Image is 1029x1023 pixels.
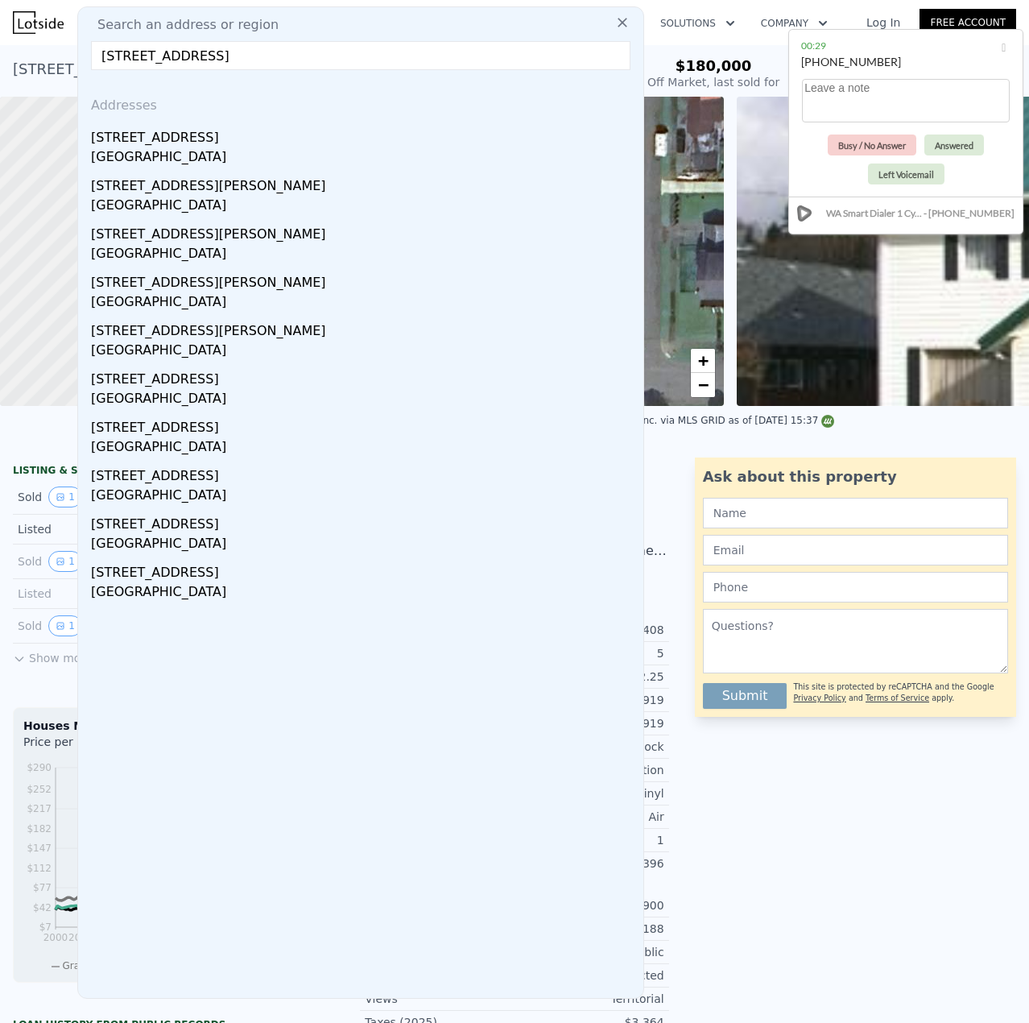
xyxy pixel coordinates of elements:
[91,534,637,557] div: [GEOGRAPHIC_DATA]
[13,644,134,666] button: Show more history
[18,551,155,572] div: Sold
[27,843,52,854] tspan: $147
[91,557,637,582] div: [STREET_ADDRESS]
[514,739,664,755] div: Post & Block
[68,932,93,943] tspan: 2002
[91,218,637,244] div: [STREET_ADDRESS][PERSON_NAME]
[691,373,715,397] a: Zoom out
[33,902,52,913] tspan: $42
[91,437,637,460] div: [GEOGRAPHIC_DATA]
[793,677,1008,709] div: This site is protected by reCAPTCHA and the Google and apply.
[33,882,52,893] tspan: $77
[91,122,637,147] div: [STREET_ADDRESS]
[698,375,709,395] span: −
[91,389,637,412] div: [GEOGRAPHIC_DATA]
[703,498,1008,528] input: Name
[13,464,321,480] div: LISTING & SALE HISTORY
[18,487,155,507] div: Sold
[91,508,637,534] div: [STREET_ADDRESS]
[698,350,709,371] span: +
[91,460,637,486] div: [STREET_ADDRESS]
[847,14,919,31] a: Log In
[85,83,637,122] div: Addresses
[703,466,1008,488] div: Ask about this property
[23,734,167,760] div: Price per Square Foot
[27,863,52,874] tspan: $112
[18,521,155,537] div: Listed
[91,170,637,196] div: [STREET_ADDRESS][PERSON_NAME]
[703,535,1008,565] input: Email
[27,823,52,835] tspan: $182
[48,615,82,636] button: View historical data
[919,9,1016,36] a: Free Account
[85,15,279,35] span: Search an address or region
[676,57,752,74] span: $180,000
[18,615,155,636] div: Sold
[27,803,52,814] tspan: $217
[91,147,637,170] div: [GEOGRAPHIC_DATA]
[91,412,637,437] div: [STREET_ADDRESS]
[63,960,146,971] span: Grays Harbor Co.
[514,855,664,872] div: 396
[793,694,845,702] a: Privacy Policy
[821,415,834,428] img: NWMLS Logo
[91,196,637,218] div: [GEOGRAPHIC_DATA]
[48,487,82,507] button: View historical data
[514,991,664,1007] div: Territorial
[13,11,64,34] img: Lotside
[91,292,637,315] div: [GEOGRAPHIC_DATA]
[691,349,715,373] a: Zoom in
[703,683,787,709] button: Submit
[91,315,637,341] div: [STREET_ADDRESS][PERSON_NAME]
[27,762,52,773] tspan: $290
[91,244,637,267] div: [GEOGRAPHIC_DATA]
[27,784,52,795] tspan: $252
[39,922,52,933] tspan: $7
[48,551,82,572] button: View historical data
[13,58,435,81] div: [STREET_ADDRESS][PERSON_NAME] , Hoquiam , WA 98550
[43,932,68,943] tspan: 2000
[18,586,155,602] div: Listed
[703,572,1008,603] input: Phone
[23,718,311,734] div: Houses Median Sale
[647,9,748,38] button: Solutions
[91,582,637,605] div: [GEOGRAPHIC_DATA]
[748,9,841,38] button: Company
[91,486,637,508] div: [GEOGRAPHIC_DATA]
[365,991,514,1007] div: Views
[91,41,630,70] input: Enter an address, city, region, neighborhood or zip code
[514,809,664,825] div: Forced Air
[91,341,637,363] div: [GEOGRAPHIC_DATA]
[91,363,637,389] div: [STREET_ADDRESS]
[91,267,637,292] div: [STREET_ADDRESS][PERSON_NAME]
[866,694,929,702] a: Terms of Service
[647,74,779,90] div: Off Market, last sold for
